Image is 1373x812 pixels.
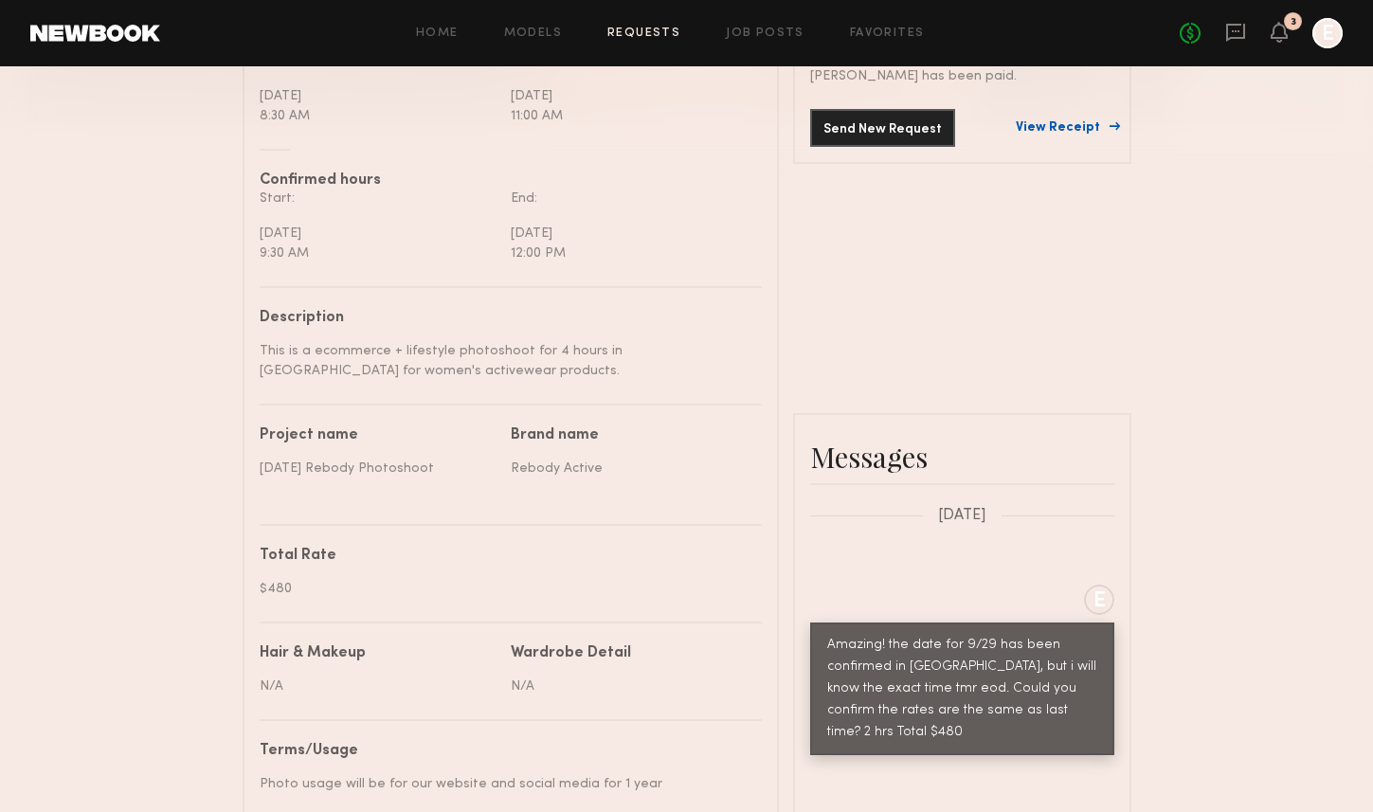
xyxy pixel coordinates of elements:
[416,27,459,40] a: Home
[504,27,562,40] a: Models
[511,244,748,263] div: 12:00 PM
[260,341,748,381] div: This is a ecommerce + lifestyle photoshoot for 4 hours in [GEOGRAPHIC_DATA] for women's activewea...
[260,459,497,478] div: [DATE] Rebody Photoshoot
[260,86,497,106] div: [DATE]
[511,106,748,126] div: 11:00 AM
[850,27,925,40] a: Favorites
[511,646,631,661] div: Wardrobe Detail
[607,27,680,40] a: Requests
[260,744,748,759] div: Terms/Usage
[810,438,1114,476] div: Messages
[260,646,366,661] div: Hair & Makeup
[260,244,497,263] div: 9:30 AM
[1312,18,1343,48] a: E
[260,173,762,189] div: Confirmed hours
[827,635,1097,744] div: Amazing! the date for 9/29 has been confirmed in [GEOGRAPHIC_DATA], but i will know the exact tim...
[260,311,748,326] div: Description
[260,189,497,208] div: Start:
[726,27,804,40] a: Job Posts
[260,224,497,244] div: [DATE]
[260,549,748,564] div: Total Rate
[511,428,748,443] div: Brand name
[511,224,748,244] div: [DATE]
[511,459,748,478] div: Rebody Active
[260,774,748,794] div: Photo usage will be for our website and social media for 1 year
[810,66,1114,86] div: [PERSON_NAME] has been paid.
[810,109,955,147] button: Send New Request
[938,508,986,524] span: [DATE]
[260,677,497,696] div: N/A
[511,189,748,208] div: End:
[260,106,497,126] div: 8:30 AM
[1291,17,1296,27] div: 3
[260,579,748,599] div: $480
[260,428,497,443] div: Project name
[1016,121,1114,135] a: View Receipt
[511,86,748,106] div: [DATE]
[511,677,748,696] div: N/A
